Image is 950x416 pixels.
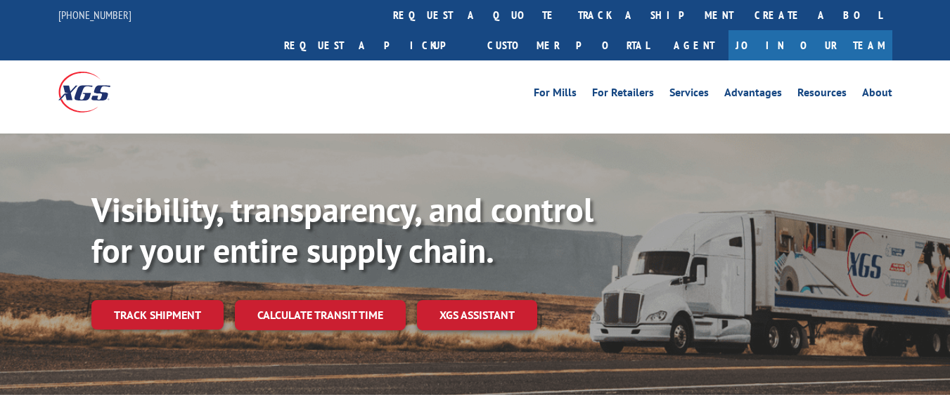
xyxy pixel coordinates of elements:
[862,87,892,103] a: About
[417,300,537,330] a: XGS ASSISTANT
[797,87,847,103] a: Resources
[477,30,660,60] a: Customer Portal
[660,30,728,60] a: Agent
[669,87,709,103] a: Services
[724,87,782,103] a: Advantages
[58,8,131,22] a: [PHONE_NUMBER]
[235,300,406,330] a: Calculate transit time
[91,300,224,330] a: Track shipment
[274,30,477,60] a: Request a pickup
[592,87,654,103] a: For Retailers
[534,87,577,103] a: For Mills
[91,188,593,272] b: Visibility, transparency, and control for your entire supply chain.
[728,30,892,60] a: Join Our Team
